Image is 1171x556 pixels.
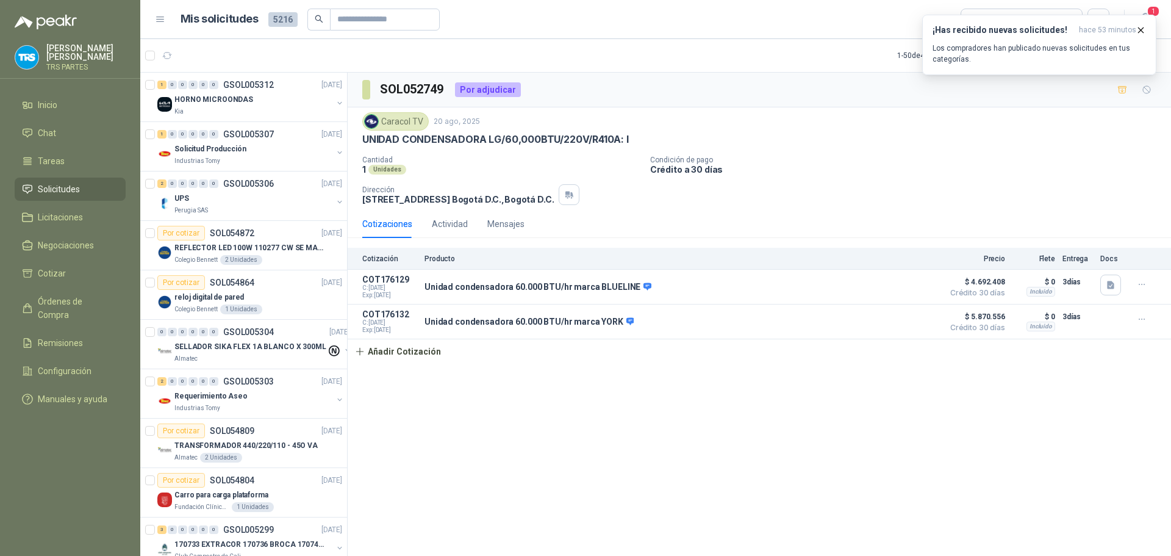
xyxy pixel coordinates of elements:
div: 1 [157,81,167,89]
div: 3 [157,525,167,534]
p: COT176129 [362,275,417,284]
p: Colegio Bennett [174,255,218,265]
p: [DATE] [321,475,342,486]
p: GSOL005306 [223,179,274,188]
button: 1 [1134,9,1156,31]
span: Solicitudes [38,182,80,196]
div: 1 Unidades [232,502,274,512]
p: Condición de pago [650,156,1166,164]
span: 5216 [268,12,298,27]
p: Industrias Tomy [174,403,220,413]
p: HORNO MICROONDAS [174,94,253,106]
p: [DATE] [321,277,342,289]
div: 0 [188,328,198,336]
p: $ 0 [1012,275,1055,289]
p: Docs [1100,255,1125,263]
p: SOL054864 [210,278,254,287]
img: Company Logo [157,245,172,260]
a: 0 0 0 0 0 0 GSOL005304[DATE] Company LogoSELLADOR SIKA FLEX 1A BLANCO X 300MLAlmatec [157,325,353,364]
h3: SOL052749 [380,80,445,99]
a: Tareas [15,150,126,173]
span: Inicio [38,98,57,112]
span: Tareas [38,154,65,168]
div: 2 [157,179,167,188]
p: Entrega [1062,255,1093,263]
div: Por cotizar [157,226,205,240]
p: 170733 EXTRACOR 170736 BROCA 170743 PORTACAND [174,539,326,551]
p: [STREET_ADDRESS] Bogotá D.C. , Bogotá D.C. [362,194,554,204]
img: Company Logo [157,196,172,211]
p: [DATE] [321,524,342,536]
p: [DATE] [321,178,342,190]
button: Añadir Cotización [348,339,448,364]
div: Incluido [1026,287,1055,297]
div: 0 [199,81,208,89]
p: GSOL005303 [223,377,274,386]
p: Crédito a 30 días [650,164,1166,175]
img: Company Logo [157,344,172,359]
div: Por cotizar [157,424,205,438]
div: Caracol TV [362,112,429,131]
a: Remisiones [15,331,126,355]
div: 0 [157,328,167,336]
p: GSOL005299 [223,525,274,534]
div: 0 [168,328,177,336]
p: Cantidad [362,156,640,164]
div: 0 [178,525,187,534]
div: Actividad [432,217,468,231]
div: 0 [199,377,208,386]
h3: ¡Has recibido nuevas solicitudes! [933,25,1074,35]
div: 0 [188,179,198,188]
span: Manuales y ayuda [38,392,107,406]
div: 0 [188,525,198,534]
span: C: [DATE] [362,284,417,292]
div: Unidades [368,165,406,175]
div: 0 [178,81,187,89]
div: Mensajes [487,217,525,231]
p: 1 [362,164,366,175]
div: Todas [969,13,994,26]
span: C: [DATE] [362,319,417,327]
a: 2 0 0 0 0 0 GSOL005303[DATE] Company LogoRequerimiento AseoIndustrias Tomy [157,374,345,413]
a: 2 0 0 0 0 0 GSOL005306[DATE] Company LogoUPSPerugia SAS [157,176,345,215]
span: Crédito 30 días [944,289,1005,297]
p: TRS PARTES [46,63,126,71]
a: Por cotizarSOL054864[DATE] Company Logoreloj digital de paredColegio Bennett1 Unidades [140,270,347,320]
div: 0 [209,328,218,336]
p: Flete [1012,255,1055,263]
p: Los compradores han publicado nuevas solicitudes en tus categorías. [933,43,1146,65]
p: Kia [174,107,184,117]
img: Company Logo [157,97,172,112]
div: 0 [209,179,218,188]
p: 20 ago, 2025 [434,116,480,128]
div: Por cotizar [157,275,205,290]
div: 0 [209,81,218,89]
p: Almatec [174,453,198,463]
p: 3 días [1062,309,1093,324]
span: $ 5.870.556 [944,309,1005,324]
p: Cotización [362,255,417,263]
a: Órdenes de Compra [15,290,126,327]
div: 0 [178,377,187,386]
img: Company Logo [157,295,172,309]
a: Por cotizarSOL054804[DATE] Company LogoCarro para carga plataformaFundación Clínica Shaio1 Unidades [140,468,347,518]
p: GSOL005312 [223,81,274,89]
div: 0 [199,179,208,188]
div: 0 [199,130,208,139]
p: reloj digital de pared [174,292,244,303]
a: Solicitudes [15,178,126,201]
p: Solicitud Producción [174,143,246,155]
p: [PERSON_NAME] [PERSON_NAME] [46,44,126,61]
div: 2 Unidades [200,453,242,463]
div: 0 [168,525,177,534]
a: 1 0 0 0 0 0 GSOL005307[DATE] Company LogoSolicitud ProducciónIndustrias Tomy [157,127,345,166]
p: TRANSFORMADOR 440/220/110 - 45O VA [174,440,318,452]
span: Remisiones [38,336,83,350]
img: Company Logo [365,115,378,128]
a: Chat [15,121,126,145]
p: Precio [944,255,1005,263]
p: $ 0 [1012,309,1055,324]
p: [DATE] [329,327,350,338]
a: Cotizar [15,262,126,285]
a: Inicio [15,93,126,117]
